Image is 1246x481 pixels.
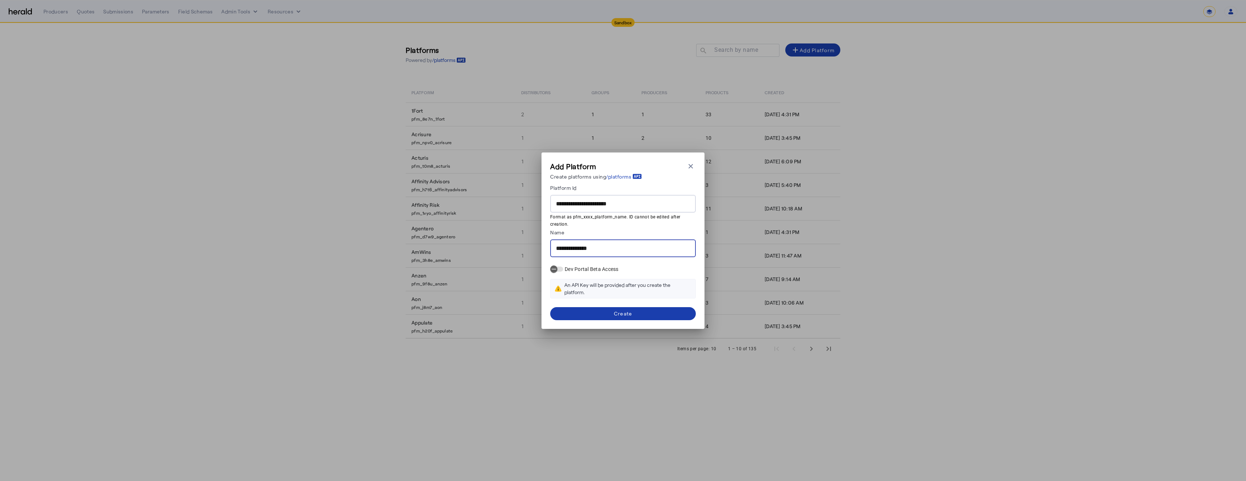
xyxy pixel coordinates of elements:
[550,185,577,191] label: Platform Id
[550,213,691,228] mat-hint: Format as pfm_xxxx_platform_name. ID cannot be edited after creation.
[564,281,691,296] div: An API Key will be provided after you create the platform.
[550,161,642,171] h3: Add Platform
[614,310,632,317] div: Create
[550,173,642,180] p: Create platforms using
[563,265,619,273] label: Dev Portal Beta Access
[550,307,696,320] button: Create
[606,173,642,180] a: /platforms
[550,229,564,235] label: Name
